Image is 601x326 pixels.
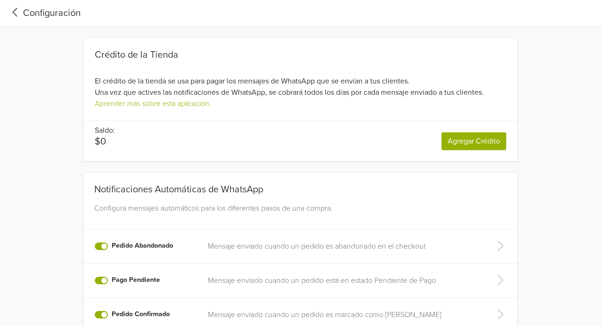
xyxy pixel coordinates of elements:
[208,241,477,252] a: Mensaje enviado cuando un pedido es abandonado en el checkout
[112,309,170,319] label: Pedido Confirmado
[112,241,173,251] label: Pedido Abandonado
[91,203,510,225] div: Configura mensajes automáticos para los diferentes pasos de una compra.
[95,136,115,147] p: $0
[95,99,211,108] a: Aprender más sobre esta aplicación.
[95,125,115,136] p: Saldo:
[91,173,510,199] div: Notificaciones Automáticas de WhatsApp
[441,132,506,150] a: Agregar Crédito
[112,275,160,285] label: Pago Pendiente
[8,6,81,20] a: Configuración
[208,309,477,320] a: Mensaje enviado cuando un pedido es marcado como [PERSON_NAME]
[208,275,477,286] a: Mensaje enviado cuando un pedido está en estado Pendiente de Pago
[95,49,506,61] div: Crédito de la Tienda
[84,49,517,109] div: El crédito de la tienda se usa para pagar los mensajes de WhatsApp que se envían a tus clientes. ...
